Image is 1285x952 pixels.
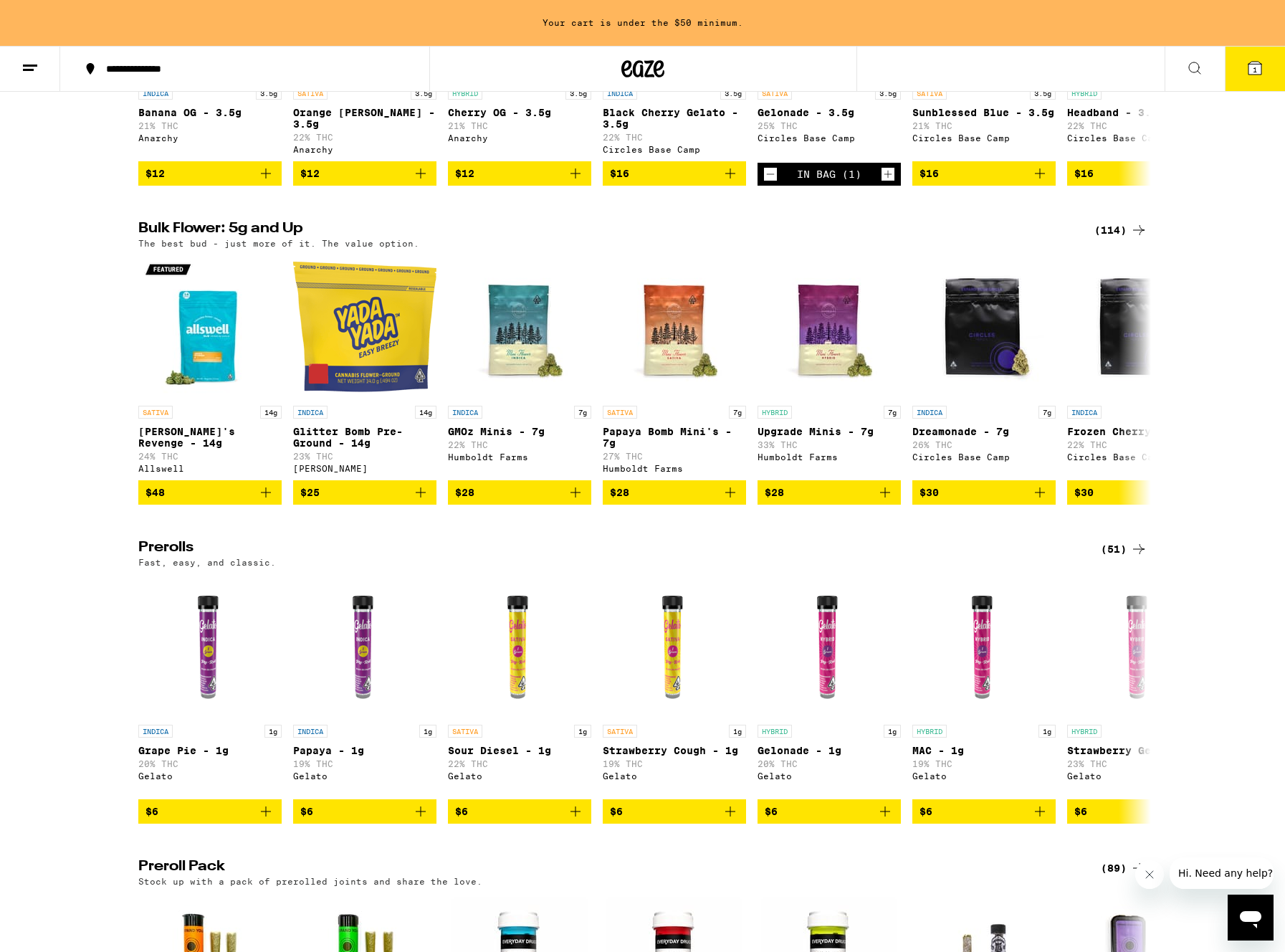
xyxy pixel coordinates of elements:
[919,168,939,179] span: $16
[884,406,901,419] p: 7g
[448,406,482,419] p: INDICA
[138,121,282,130] p: 21% THC
[300,168,320,179] span: $12
[138,133,282,143] div: Anarchy
[293,464,436,473] div: [PERSON_NAME]
[765,487,784,498] span: $28
[603,725,637,738] p: SATIVA
[603,799,746,824] button: Add to bag
[448,799,591,824] button: Add to bag
[419,725,436,738] p: 1g
[293,255,436,399] img: Yada Yada - Glitter Bomb Pre-Ground - 14g
[138,558,276,567] p: Fast, easy, and classic.
[448,574,591,718] img: Gelato - Sour Diesel - 1g
[448,426,591,437] p: GMOz Minis - 7g
[1074,806,1087,817] span: $6
[912,161,1056,186] button: Add to bag
[758,255,901,480] a: Open page for Upgrade Minis - 7g from Humboldt Farms
[138,107,282,118] p: Banana OG - 3.5g
[264,725,282,738] p: 1g
[448,255,591,399] img: Humboldt Farms - GMOz Minis - 7g
[610,487,629,498] span: $28
[603,480,746,505] button: Add to bag
[1067,745,1210,756] p: Strawberry Gelato - 1g
[293,145,436,154] div: Anarchy
[603,255,746,399] img: Humboldt Farms - Papaya Bomb Mini's - 7g
[565,87,591,100] p: 3.5g
[411,87,436,100] p: 3.5g
[763,167,778,181] button: Decrement
[293,426,436,449] p: Glitter Bomb Pre-Ground - 14g
[138,87,173,100] p: INDICA
[138,239,419,248] p: The best bud - just more of it. The value option.
[1067,452,1210,462] div: Circles Base Camp
[1067,574,1210,799] a: Open page for Strawberry Gelato - 1g from Gelato
[145,806,158,817] span: $6
[293,480,436,505] button: Add to bag
[448,255,591,480] a: Open page for GMOz Minis - 7g from Humboldt Farms
[293,406,328,419] p: INDICA
[415,406,436,419] p: 14g
[603,406,637,419] p: SATIVA
[1067,255,1210,399] img: Circles Base Camp - Frozen Cherry - 7g
[603,574,746,799] a: Open page for Strawberry Cough - 1g from Gelato
[293,574,436,718] img: Gelato - Papaya - 1g
[912,799,1056,824] button: Add to bag
[1101,860,1147,877] div: (89)
[1038,406,1056,419] p: 7g
[881,167,895,181] button: Increment
[912,255,1056,399] img: Circles Base Camp - Dreamonade - 7g
[293,725,328,738] p: INDICA
[293,759,436,768] p: 19% THC
[1067,121,1210,130] p: 22% THC
[603,574,746,718] img: Gelato - Strawberry Cough - 1g
[138,799,282,824] button: Add to bag
[138,426,282,449] p: [PERSON_NAME]'s Revenge - 14g
[912,440,1056,449] p: 26% THC
[1067,133,1210,143] div: Circles Base Camp
[455,168,474,179] span: $12
[1067,406,1102,419] p: INDICA
[300,806,313,817] span: $6
[758,426,901,437] p: Upgrade Minis - 7g
[1067,759,1210,768] p: 23% THC
[758,440,901,449] p: 33% THC
[1067,107,1210,118] p: Headband - 3.5g
[293,255,436,480] a: Open page for Glitter Bomb Pre-Ground - 14g from Yada Yada
[912,121,1056,130] p: 21% THC
[758,133,901,143] div: Circles Base Camp
[912,759,1056,768] p: 19% THC
[293,574,436,799] a: Open page for Papaya - 1g from Gelato
[603,107,746,130] p: Black Cherry Gelato - 3.5g
[1074,487,1094,498] span: $30
[758,121,901,130] p: 25% THC
[138,574,282,799] a: Open page for Grape Pie - 1g from Gelato
[1094,222,1147,239] div: (114)
[758,107,901,118] p: Gelonade - 3.5g
[912,133,1056,143] div: Circles Base Camp
[1101,541,1147,558] a: (51)
[300,487,320,498] span: $25
[720,87,746,100] p: 3.5g
[448,161,591,186] button: Add to bag
[448,452,591,462] div: Humboldt Farms
[912,725,947,738] p: HYBRID
[758,574,901,799] a: Open page for Gelonade - 1g from Gelato
[1067,255,1210,480] a: Open page for Frozen Cherry - 7g from Circles Base Camp
[1038,725,1056,738] p: 1g
[603,426,746,449] p: Papaya Bomb Mini's - 7g
[603,161,746,186] button: Add to bag
[138,541,1077,558] h2: Prerolls
[448,480,591,505] button: Add to bag
[603,745,746,756] p: Strawberry Cough - 1g
[1067,161,1210,186] button: Add to bag
[138,406,173,419] p: SATIVA
[729,406,746,419] p: 7g
[758,452,901,462] div: Humboldt Farms
[293,771,436,781] div: Gelato
[1170,857,1274,889] iframe: Message from company
[1067,87,1102,100] p: HYBRID
[145,487,165,498] span: $48
[138,725,173,738] p: INDICA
